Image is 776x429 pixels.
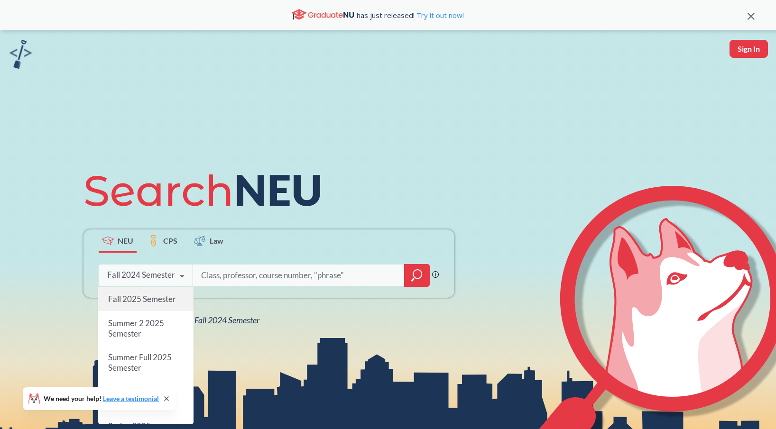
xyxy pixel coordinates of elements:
[118,235,133,246] span: NEU
[357,10,464,20] span: has just released!
[730,40,768,58] button: Sign In
[107,315,259,325] span: View all classes for
[210,235,223,246] span: Law
[108,352,171,373] span: Summer Full 2025 Semester
[176,315,259,325] span: NEU Fall 2024 Semester
[404,264,430,287] div: magnifying glass
[108,318,164,338] span: Summer 2 2025 Semester
[415,10,464,20] a: Try it out now!
[103,394,159,402] a: Leave a testimonial
[163,235,177,246] span: CPS
[411,269,423,282] svg: magnifying glass
[9,40,32,72] a: sandbox logo
[108,294,176,304] span: Fall 2025 Semester
[108,386,164,407] span: Summer 1 2025 Semester
[44,395,159,402] span: We need your help!
[200,265,397,285] input: Class, professor, course number, "phrase"
[107,270,175,280] div: Fall 2024 Semester
[9,40,32,69] img: sandbox logo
